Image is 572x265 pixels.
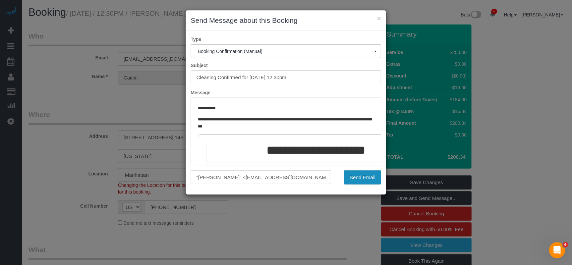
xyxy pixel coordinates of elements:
[191,70,381,84] input: Subject
[198,49,374,54] span: Booking Confirmation (Manual)
[186,36,386,43] label: Type
[344,170,381,184] button: Send Email
[563,242,568,248] span: 6
[549,242,565,258] iframe: Intercom live chat
[191,15,381,25] h3: Send Message about this Booking
[186,89,386,96] label: Message
[191,98,381,203] iframe: Rich Text Editor, editor1
[186,62,386,69] label: Subject
[191,44,381,58] button: Booking Confirmation (Manual)
[377,15,381,22] button: ×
